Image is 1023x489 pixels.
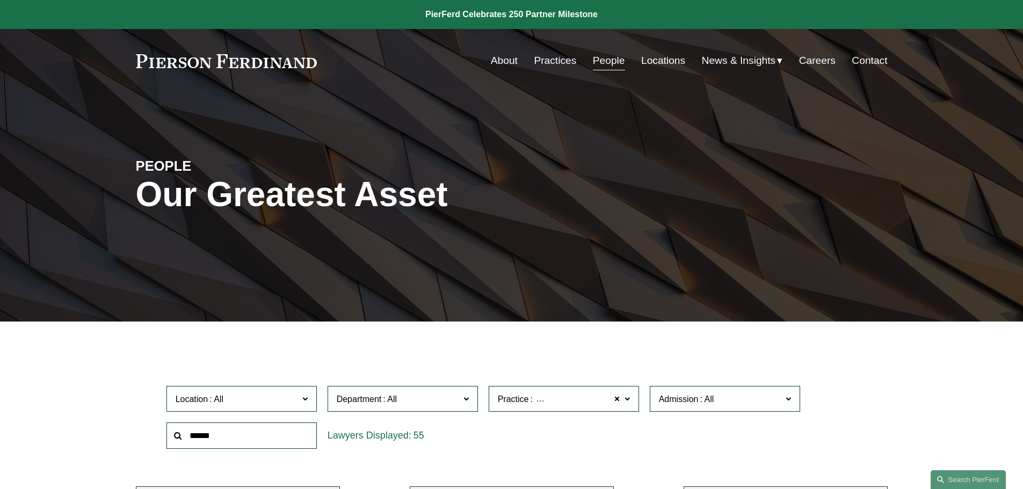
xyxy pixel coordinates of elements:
span: Practice [498,395,529,404]
a: About [491,50,518,71]
a: Careers [799,50,836,71]
a: folder dropdown [702,50,783,71]
a: Practices [534,50,576,71]
a: Contact [852,50,887,71]
span: Mergers and Acquisitions [534,392,630,406]
span: News & Insights [702,52,776,70]
h4: PEOPLE [136,157,324,174]
span: Admission [659,395,699,404]
a: Locations [641,50,685,71]
span: Location [176,395,208,404]
a: Search this site [931,470,1006,489]
a: People [593,50,625,71]
h1: Our Greatest Asset [136,175,637,214]
span: Department [337,395,382,404]
span: 55 [413,430,424,441]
